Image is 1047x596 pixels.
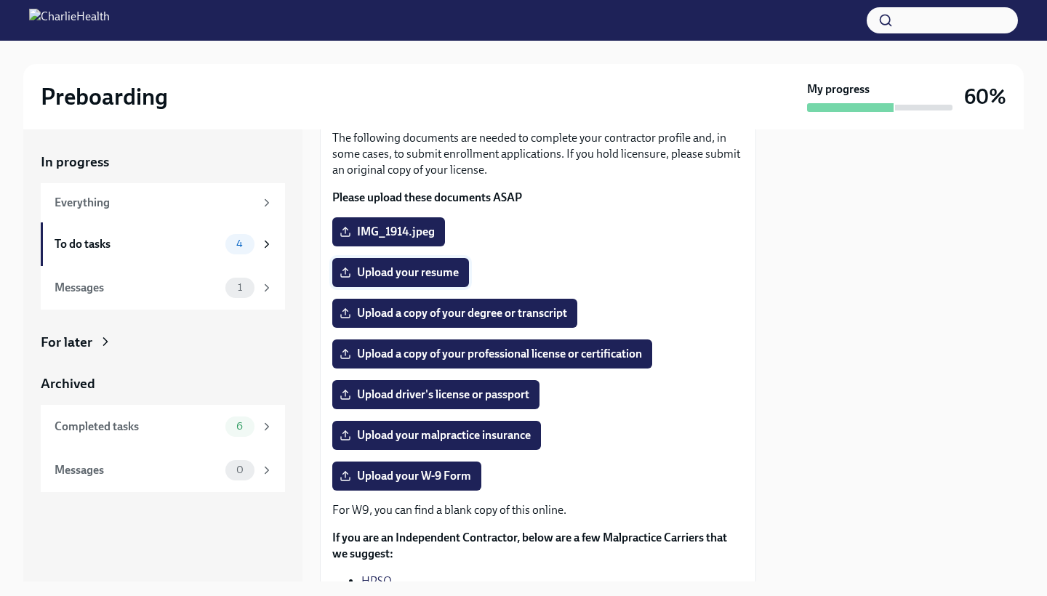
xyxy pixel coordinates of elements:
label: Upload a copy of your degree or transcript [332,299,577,328]
span: Upload your malpractice insurance [342,428,531,443]
h2: Preboarding [41,82,168,111]
a: Completed tasks6 [41,405,285,448]
strong: If you are an Independent Contractor, below are a few Malpractice Carriers that we suggest: [332,531,727,560]
div: Messages [55,462,220,478]
label: Upload your W-9 Form [332,462,481,491]
a: To do tasks4 [41,222,285,266]
span: Upload a copy of your professional license or certification [342,347,642,361]
label: Upload driver's license or passport [332,380,539,409]
span: IMG_1914.jpeg [342,225,435,239]
div: Completed tasks [55,419,220,435]
span: 4 [228,238,252,249]
span: 1 [229,282,251,293]
span: 0 [228,464,252,475]
label: Upload a copy of your professional license or certification [332,339,652,369]
span: Upload a copy of your degree or transcript [342,306,567,321]
a: Messages1 [41,266,285,310]
strong: Please upload these documents ASAP [332,190,522,204]
span: 6 [228,421,252,432]
strong: My progress [807,81,870,97]
label: IMG_1914.jpeg [332,217,445,246]
h3: 60% [964,84,1006,110]
p: The following documents are needed to complete your contractor profile and, in some cases, to sub... [332,130,744,178]
a: HPSO [361,574,392,588]
a: In progress [41,153,285,172]
div: Everything [55,195,254,211]
img: CharlieHealth [29,9,110,32]
p: For W9, you can find a blank copy of this online. [332,502,744,518]
span: Upload driver's license or passport [342,387,529,402]
a: Everything [41,183,285,222]
label: Upload your malpractice insurance [332,421,541,450]
span: Upload your W-9 Form [342,469,471,483]
div: To do tasks [55,236,220,252]
div: Messages [55,280,220,296]
a: Messages0 [41,448,285,492]
a: Archived [41,374,285,393]
label: Upload your resume [332,258,469,287]
a: For later [41,333,285,352]
div: For later [41,333,92,352]
span: Upload your resume [342,265,459,280]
